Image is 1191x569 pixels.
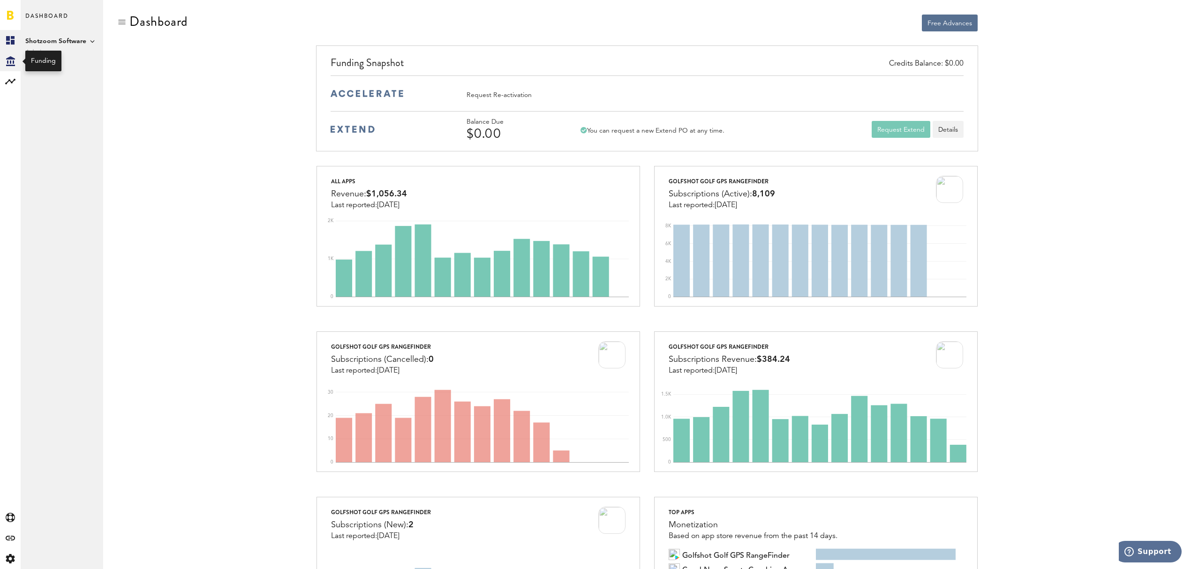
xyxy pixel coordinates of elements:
[665,259,671,264] text: 4K
[331,294,333,299] text: 0
[669,367,790,375] div: Last reported:
[129,14,188,29] div: Dashboard
[328,390,333,395] text: 30
[25,10,68,30] span: Dashboard
[467,126,556,141] div: $0.00
[377,202,400,209] span: [DATE]
[752,190,775,198] span: 8,109
[331,367,434,375] div: Last reported:
[669,352,790,367] div: Subscriptions Revenue:
[408,521,414,529] span: 2
[467,91,532,99] div: Request Re-activation
[377,532,400,540] span: [DATE]
[872,121,930,138] button: Request Extend
[331,55,963,75] div: Funding Snapshot
[331,460,333,464] text: 0
[467,118,556,126] div: Balance Due
[889,59,964,69] div: Credits Balance: $0.00
[331,90,403,97] img: accelerate-medium-blue-logo.svg
[715,202,737,209] span: [DATE]
[328,256,334,261] text: 1K
[668,460,671,464] text: 0
[377,367,400,374] span: [DATE]
[598,341,626,368] img: 9UIL7DXlNAIIFEZzCGWNoqib7oEsivjZRLL_hB0ZyHGU9BuA-VfhrlfGZ8low1eCl7KE
[366,190,407,198] span: $1,056.34
[936,176,963,203] img: 9UIL7DXlNAIIFEZzCGWNoqib7oEsivjZRLL_hB0ZyHGU9BuA-VfhrlfGZ8low1eCl7KE
[665,224,671,228] text: 8K
[682,549,790,560] span: Golfshot Golf GPS RangeFinder
[31,56,56,66] div: Funding
[331,187,407,201] div: Revenue:
[665,277,671,281] text: 2K
[328,218,334,223] text: 2K
[669,549,680,560] img: 9UIL7DXlNAIIFEZzCGWNoqib7oEsivjZRLL_hB0ZyHGU9BuA-VfhrlfGZ8low1eCl7KE
[580,127,724,135] div: You can request a new Extend PO at any time.
[331,176,407,187] div: All apps
[429,355,434,364] span: 0
[757,355,790,364] span: $384.24
[328,413,333,418] text: 20
[669,341,790,352] div: Golfshot Golf GPS RangeFinder
[663,437,671,442] text: 500
[331,126,375,133] img: extend-medium-blue-logo.svg
[331,507,431,518] div: Golfshot Golf GPS RangeFinder
[668,294,671,299] text: 0
[922,15,978,31] button: Free Advances
[669,201,775,210] div: Last reported:
[669,507,837,518] div: Top apps
[669,187,775,201] div: Subscriptions (Active):
[1119,541,1182,564] iframe: Opens a widget where you can find more information
[598,507,626,534] img: 9UIL7DXlNAIIFEZzCGWNoqib7oEsivjZRLL_hB0ZyHGU9BuA-VfhrlfGZ8low1eCl7KE
[661,414,671,419] text: 1.0K
[665,241,671,246] text: 6K
[25,47,98,58] span: Admin
[331,201,407,210] div: Last reported:
[331,518,431,532] div: Subscriptions (New):
[675,555,680,560] img: 17.png
[328,436,333,441] text: 10
[331,352,434,367] div: Subscriptions (Cancelled):
[669,532,837,540] div: Based on app store revenue from the past 14 days.
[669,176,775,187] div: Golfshot Golf GPS RangeFinder
[331,532,431,540] div: Last reported:
[936,341,963,368] img: 9UIL7DXlNAIIFEZzCGWNoqib7oEsivjZRLL_hB0ZyHGU9BuA-VfhrlfGZ8low1eCl7KE
[661,392,671,397] text: 1.5K
[669,518,837,532] div: Monetization
[933,121,964,138] a: Details
[331,341,434,352] div: Golfshot Golf GPS RangeFinder
[715,367,737,374] span: [DATE]
[25,36,98,47] span: Shotzoom Software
